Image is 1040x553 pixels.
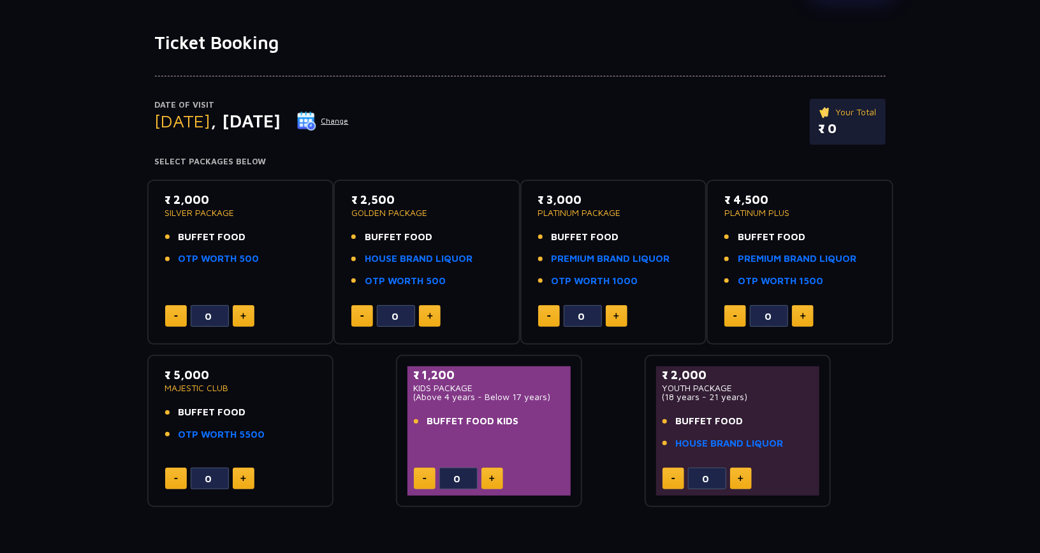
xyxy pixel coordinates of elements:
[165,384,316,392] p: MAJESTIC CLUB
[155,157,886,167] h4: Select Packages Below
[179,405,246,420] span: BUFFET FOOD
[663,384,814,392] p: YOUTH PACKAGE
[165,208,316,217] p: SILVER PACKAGE
[819,105,877,119] p: Your Total
[211,110,281,131] span: , [DATE]
[489,475,495,482] img: plus
[738,475,743,482] img: plus
[819,105,832,119] img: ticket
[174,315,178,317] img: minus
[165,366,316,384] p: ₹ 5,000
[414,392,565,401] p: (Above 4 years - Below 17 years)
[724,208,875,217] p: PLATINUM PLUS
[240,475,246,482] img: plus
[360,315,364,317] img: minus
[179,230,246,245] span: BUFFET FOOD
[165,191,316,208] p: ₹ 2,000
[552,274,638,289] a: OTP WORTH 1000
[427,414,519,429] span: BUFFET FOOD KIDS
[351,208,502,217] p: GOLDEN PACKAGE
[724,191,875,208] p: ₹ 4,500
[297,111,349,131] button: Change
[414,384,565,392] p: KIDS PACKAGE
[365,252,472,266] a: HOUSE BRAND LIQUOR
[733,315,737,317] img: minus
[414,366,565,384] p: ₹ 1,200
[552,230,619,245] span: BUFFET FOOD
[671,478,675,480] img: minus
[365,230,432,245] span: BUFFET FOOD
[552,252,670,266] a: PREMIUM BRAND LIQUOR
[174,478,178,480] img: minus
[738,252,856,266] a: PREMIUM BRAND LIQUOR
[155,110,211,131] span: [DATE]
[738,274,823,289] a: OTP WORTH 1500
[547,315,551,317] img: minus
[676,414,743,429] span: BUFFET FOOD
[155,99,349,111] p: Date of Visit
[738,230,805,245] span: BUFFET FOOD
[423,478,427,480] img: minus
[800,313,806,319] img: plus
[538,191,689,208] p: ₹ 3,000
[179,427,265,442] a: OTP WORTH 5500
[676,436,784,451] a: HOUSE BRAND LIQUOR
[155,32,886,54] h1: Ticket Booking
[365,274,446,289] a: OTP WORTH 500
[351,191,502,208] p: ₹ 2,500
[613,313,619,319] img: plus
[663,392,814,401] p: (18 years - 21 years)
[538,208,689,217] p: PLATINUM PACKAGE
[240,313,246,319] img: plus
[427,313,433,319] img: plus
[663,366,814,384] p: ₹ 2,000
[819,119,877,138] p: ₹ 0
[179,252,260,266] a: OTP WORTH 500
